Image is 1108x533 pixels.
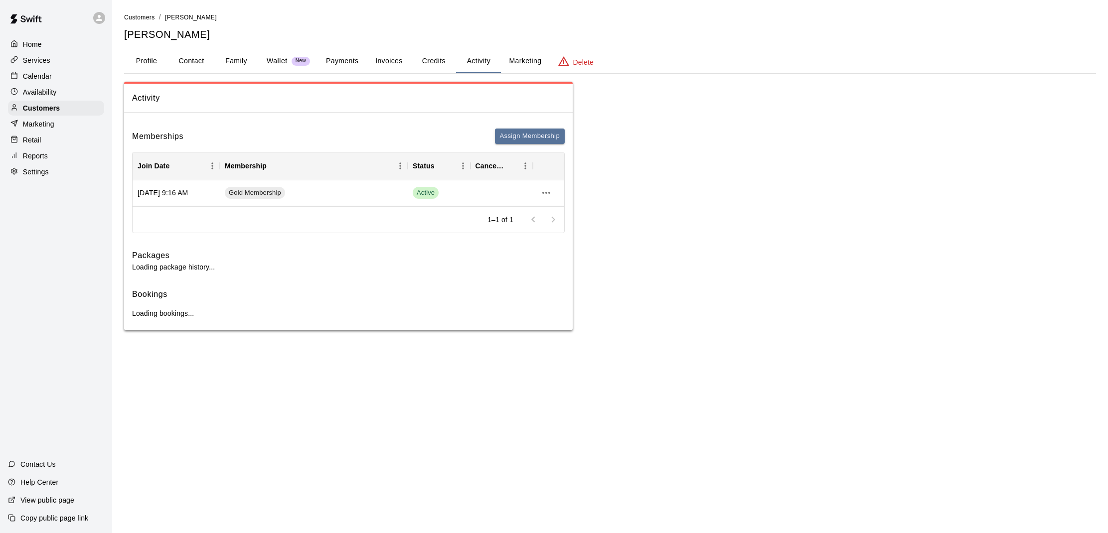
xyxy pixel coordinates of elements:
[124,49,1096,73] div: basic tabs example
[8,69,104,84] a: Calendar
[23,167,49,177] p: Settings
[225,188,285,198] span: Gold Membership
[408,152,471,180] div: Status
[23,103,60,113] p: Customers
[159,12,161,22] li: /
[495,129,565,144] button: Assign Membership
[20,459,56,469] p: Contact Us
[456,49,501,73] button: Activity
[8,37,104,52] a: Home
[132,249,565,262] h6: Packages
[23,39,42,49] p: Home
[23,87,57,97] p: Availability
[475,152,504,180] div: Cancel Date
[573,57,594,67] p: Delete
[413,187,439,199] span: Active
[20,495,74,505] p: View public page
[366,49,411,73] button: Invoices
[138,152,169,180] div: Join Date
[435,159,449,173] button: Sort
[124,49,169,73] button: Profile
[411,49,456,73] button: Credits
[20,477,58,487] p: Help Center
[8,53,104,68] a: Services
[8,117,104,132] a: Marketing
[267,56,288,66] p: Wallet
[20,513,88,523] p: Copy public page link
[23,135,41,145] p: Retail
[132,288,565,301] h6: Bookings
[169,49,214,73] button: Contact
[8,85,104,100] a: Availability
[132,130,183,143] h6: Memberships
[318,49,366,73] button: Payments
[471,152,533,180] div: Cancel Date
[8,101,104,116] a: Customers
[23,71,52,81] p: Calendar
[413,188,439,198] span: Active
[220,152,408,180] div: Membership
[133,152,220,180] div: Join Date
[205,158,220,173] button: Menu
[504,159,518,173] button: Sort
[518,158,533,173] button: Menu
[8,164,104,179] a: Settings
[267,159,281,173] button: Sort
[413,152,435,180] div: Status
[8,133,104,147] a: Retail
[124,12,1096,23] nav: breadcrumb
[169,159,183,173] button: Sort
[393,158,408,173] button: Menu
[487,215,513,225] p: 1–1 of 1
[225,152,267,180] div: Membership
[292,58,310,64] span: New
[132,92,565,105] span: Activity
[23,55,50,65] p: Services
[124,28,1096,41] h5: [PERSON_NAME]
[133,180,220,206] div: [DATE] 9:16 AM
[124,14,155,21] span: Customers
[23,151,48,161] p: Reports
[8,148,104,163] a: Reports
[23,119,54,129] p: Marketing
[214,49,259,73] button: Family
[132,308,565,318] p: Loading bookings...
[132,262,565,272] p: Loading package history...
[538,184,555,201] button: more actions
[501,49,549,73] button: Marketing
[165,14,217,21] span: [PERSON_NAME]
[225,187,288,199] a: Gold Membership
[456,158,471,173] button: Menu
[124,13,155,21] a: Customers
